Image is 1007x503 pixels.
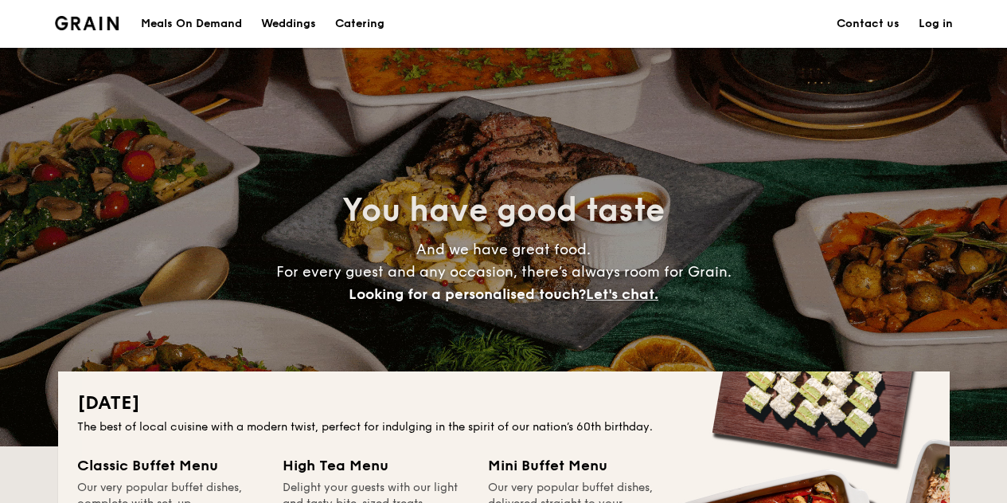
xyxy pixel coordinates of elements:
span: And we have great food. For every guest and any occasion, there’s always room for Grain. [276,241,732,303]
div: Mini Buffet Menu [488,454,674,477]
div: Classic Buffet Menu [77,454,263,477]
a: Logotype [55,16,119,30]
span: You have good taste [342,191,665,230]
span: Looking for a personalised touch? [349,285,586,303]
img: Grain [55,16,119,30]
span: Let's chat. [586,285,658,303]
div: High Tea Menu [283,454,469,477]
h2: [DATE] [77,391,931,416]
div: The best of local cuisine with a modern twist, perfect for indulging in the spirit of our nation’... [77,419,931,435]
